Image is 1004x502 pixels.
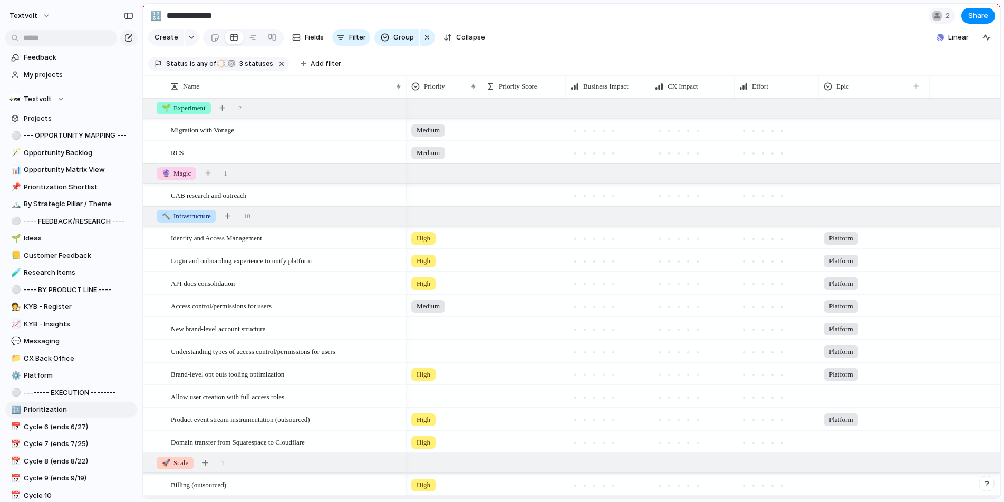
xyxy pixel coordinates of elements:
span: New brand-level account structure [171,322,265,334]
button: 3 statuses [217,58,275,70]
span: 🚀 [162,459,170,467]
div: 📊 [11,164,18,176]
button: 🧑‍⚖️ [9,302,20,312]
div: 🔢Prioritization [5,402,137,418]
span: Scale [162,458,188,468]
button: 🌱 [9,233,20,244]
span: Epic [836,81,849,92]
button: ⚙️ [9,370,20,381]
a: ⚪---- BY PRODUCT LINE ---- [5,282,137,298]
div: 🌱 [11,233,18,245]
span: 🔨 [162,212,170,220]
div: 🏔️ [11,198,18,210]
span: High [417,480,430,490]
a: ⚙️Platform [5,368,137,383]
span: Create [155,32,178,43]
span: Prioritization Shortlist [24,182,133,192]
button: 📁 [9,353,20,364]
span: is [190,59,195,69]
a: 📊Opportunity Matrix View [5,162,137,178]
div: 📌Prioritization Shortlist [5,179,137,195]
span: Textvolt [24,94,52,104]
span: Identity and Access Management [171,231,262,244]
span: CX Back Office [24,353,133,364]
span: 🔮 [162,169,170,177]
span: High [417,278,430,289]
span: 3 [236,60,245,67]
span: High [417,256,430,266]
span: ---- BY PRODUCT LINE ---- [24,285,133,295]
span: CAB research and outreach [171,189,246,201]
button: 🪄 [9,148,20,158]
span: Experiment [162,103,206,113]
div: 🔢 [150,8,162,23]
span: -------- EXECUTION -------- [24,388,133,398]
div: 🪄 [11,147,18,159]
span: Priority [424,81,445,92]
span: Cycle 6 (ends 6/27) [24,422,133,432]
a: 🏔️By Strategic Pillar / Theme [5,196,137,212]
span: --- OPPORTUNITY MAPPING --- [24,130,133,141]
div: 📅 [11,421,18,433]
span: Filter [349,32,366,43]
span: Add filter [311,59,341,69]
div: 🔢 [11,404,18,416]
a: 📁CX Back Office [5,351,137,366]
span: Name [183,81,199,92]
span: High [417,369,430,380]
button: Textvolt [5,91,137,107]
span: Allow user creation with full access roles [171,390,284,402]
span: Ideas [24,233,133,244]
span: High [417,437,430,448]
span: 2 [238,103,242,113]
button: isany of [188,58,218,70]
span: Brand-level opt outs tooling optimization [171,368,284,380]
button: ⚪ [9,388,20,398]
span: KYB - Register [24,302,133,312]
a: 📅Cycle 6 (ends 6/27) [5,419,137,435]
span: ---- FEEDBACK/RESEARCH ---- [24,216,133,227]
button: 🔢 [148,7,165,24]
div: 📒 [11,249,18,262]
button: Add filter [294,56,347,71]
div: ⚪ [11,215,18,227]
a: Projects [5,111,137,127]
span: My projects [24,70,133,80]
div: ⚪---- FEEDBACK/RESEARCH ---- [5,214,137,229]
button: Filter [332,29,370,46]
button: 📊 [9,165,20,175]
button: Share [961,8,995,24]
span: Platform [829,301,853,312]
span: statuses [236,59,273,69]
div: ⚙️ [11,370,18,382]
div: 🧑‍⚖️ [11,301,18,313]
div: 🧪Research Items [5,265,137,281]
span: 1 [221,458,225,468]
a: 📒Customer Feedback [5,248,137,264]
span: Login and onboarding experience to unify platform [171,254,312,266]
span: API docs consolidation [171,277,235,289]
span: Feedback [24,52,133,63]
button: 🧪 [9,267,20,278]
button: 💬 [9,336,20,346]
span: Magic [162,168,191,179]
button: 📒 [9,250,20,261]
button: ⚪ [9,216,20,227]
button: ⚪ [9,285,20,295]
span: Platform [829,256,853,266]
span: Fields [305,32,324,43]
span: 10 [244,211,250,221]
div: 🪄Opportunity Backlog [5,145,137,161]
button: ⚪ [9,130,20,141]
a: 🌱Ideas [5,230,137,246]
span: any of [195,59,216,69]
a: 🧑‍⚖️KYB - Register [5,299,137,315]
a: Feedback [5,50,137,65]
span: Share [968,11,988,21]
